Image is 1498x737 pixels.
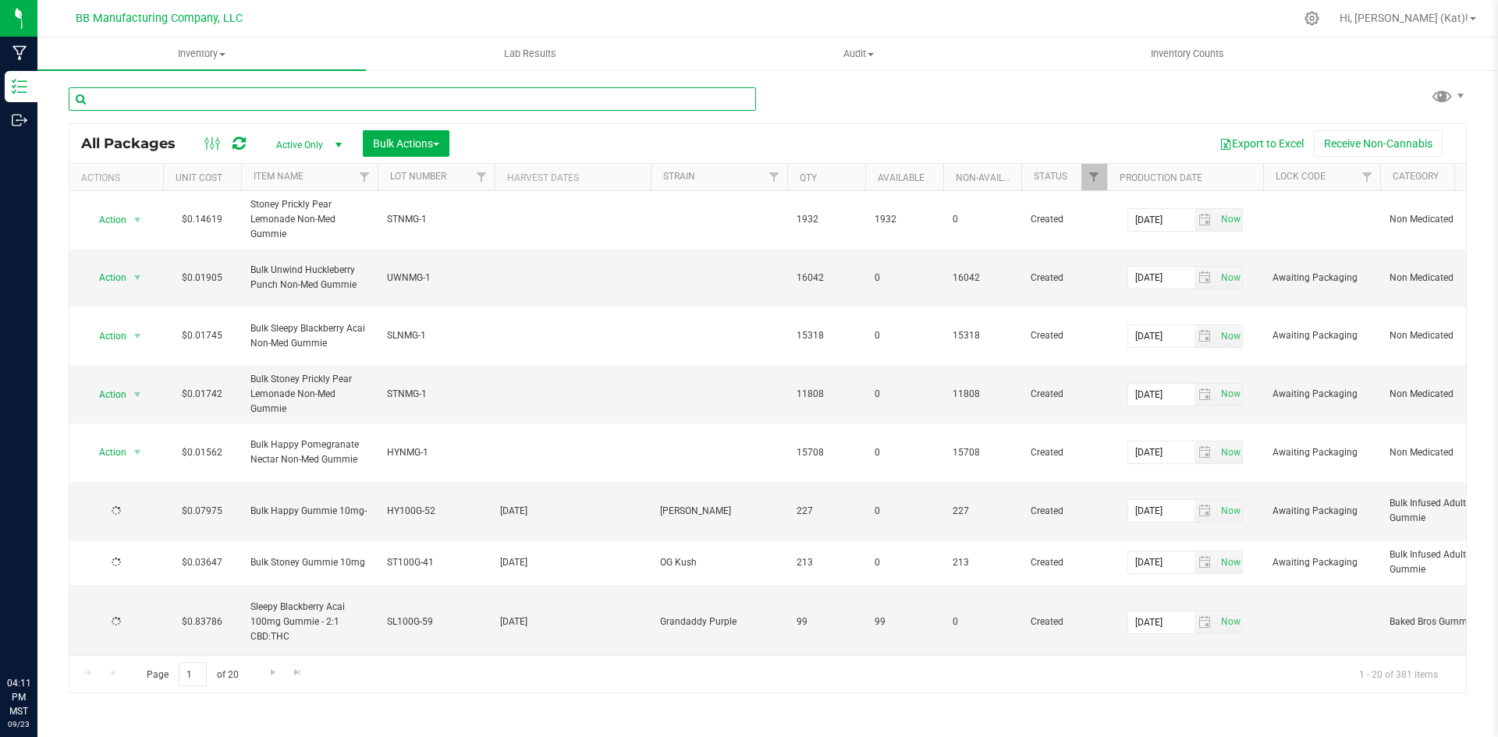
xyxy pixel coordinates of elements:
[1216,611,1242,633] span: select
[953,212,1012,227] span: 0
[387,387,485,402] span: STNMG-1
[1217,441,1244,464] span: Set Current date
[81,135,191,152] span: All Packages
[1031,504,1098,519] span: Created
[1031,387,1098,402] span: Created
[1217,383,1244,406] span: Set Current date
[250,600,368,645] span: Sleepy Blackberry Acai 100mg Gummie - 2:1 CBD:THC
[1194,551,1217,573] span: select
[12,79,27,94] inline-svg: Inventory
[660,504,778,519] span: [PERSON_NAME]
[1194,209,1217,231] span: select
[1273,504,1371,519] span: Awaiting Packaging
[500,615,646,629] div: Value 1: 2024-09-25
[875,387,934,402] span: 0
[85,267,127,289] span: Action
[953,445,1012,460] span: 15708
[953,555,1012,570] span: 213
[176,172,222,183] a: Unit Cost
[163,423,241,482] td: $0.01562
[261,662,284,683] a: Go to the next page
[12,112,27,128] inline-svg: Outbound
[1217,325,1244,348] span: Set Current date
[797,615,856,629] span: 99
[875,328,934,343] span: 0
[797,328,856,343] span: 15318
[1273,555,1371,570] span: Awaiting Packaging
[469,164,495,190] a: Filter
[250,197,368,243] span: Stoney Prickly Pear Lemonade Non-Med Gummie
[1216,384,1242,406] span: select
[1031,212,1098,227] span: Created
[875,271,934,285] span: 0
[1031,615,1098,629] span: Created
[85,325,127,347] span: Action
[1217,267,1244,289] span: Set Current date
[250,438,368,467] span: Bulk Happy Pomegranate Nectar Non-Med Gummie
[797,555,856,570] span: 213
[1031,328,1098,343] span: Created
[1273,445,1371,460] span: Awaiting Packaging
[390,171,446,182] a: Lot Number
[878,172,925,183] a: Available
[660,615,778,629] span: Grandaddy Purple
[1209,130,1314,157] button: Export to Excel
[387,212,485,227] span: STNMG-1
[797,271,856,285] span: 16042
[128,325,147,347] span: select
[953,387,1012,402] span: 11808
[163,307,241,366] td: $0.01745
[387,271,485,285] span: UWNMG-1
[800,172,817,183] a: Qty
[363,130,449,157] button: Bulk Actions
[1217,208,1244,231] span: Set Current date
[695,47,1022,61] span: Audit
[85,441,127,463] span: Action
[7,718,30,730] p: 09/23
[797,445,856,460] span: 15708
[286,662,309,683] a: Go to the last page
[1340,12,1468,24] span: Hi, [PERSON_NAME] (Kat)!
[1031,445,1098,460] span: Created
[250,504,368,519] span: Bulk Happy Gummie 10mg-
[250,555,368,570] span: Bulk Stoney Gummie 10mg
[1194,611,1217,633] span: select
[128,209,147,231] span: select
[1217,611,1244,633] span: Set Current date
[483,47,577,61] span: Lab Results
[387,504,485,519] span: HY100G-52
[1354,164,1380,190] a: Filter
[128,267,147,289] span: select
[1031,555,1098,570] span: Created
[1216,441,1242,463] span: select
[163,250,241,308] td: $0.01905
[953,271,1012,285] span: 16042
[1120,172,1202,183] a: Production Date
[81,172,157,183] div: Actions
[875,555,934,570] span: 0
[1194,441,1217,463] span: select
[1314,130,1443,157] button: Receive Non-Cannabis
[953,328,1012,343] span: 15318
[1393,171,1439,182] a: Category
[69,87,756,111] input: Search Package ID, Item Name, SKU, Lot or Part Number...
[500,555,646,570] div: Value 1: 2024-11-19
[163,541,241,585] td: $0.03647
[163,482,241,541] td: $0.07975
[875,445,934,460] span: 0
[1194,325,1217,347] span: select
[163,366,241,424] td: $0.01742
[663,171,695,182] a: Strain
[128,384,147,406] span: select
[85,209,127,231] span: Action
[953,615,1012,629] span: 0
[163,191,241,250] td: $0.14619
[1216,500,1242,522] span: select
[875,504,934,519] span: 0
[694,37,1023,70] a: Audit
[1034,171,1067,182] a: Status
[500,504,646,519] div: Value 1: 2024-11-19
[1217,500,1244,523] span: Set Current date
[1216,325,1242,347] span: select
[250,321,368,351] span: Bulk Sleepy Blackberry Acai Non-Med Gummie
